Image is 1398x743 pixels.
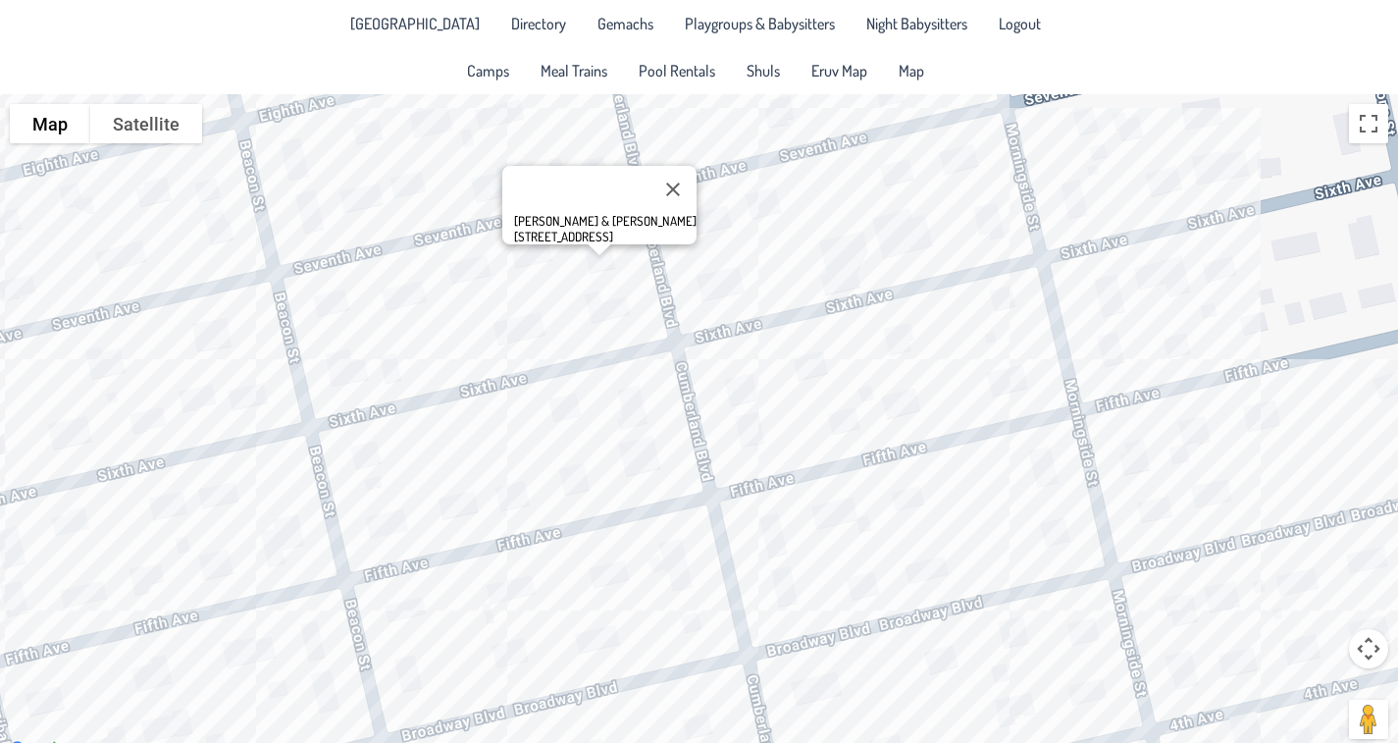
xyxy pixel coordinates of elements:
span: Eruv Map [811,63,867,79]
div: [PERSON_NAME] & [PERSON_NAME] [STREET_ADDRESS] [514,213,697,244]
button: Map camera controls [1349,629,1388,668]
a: Meal Trains [529,55,619,86]
a: [GEOGRAPHIC_DATA] [338,8,492,39]
a: Directory [499,8,578,39]
span: [GEOGRAPHIC_DATA] [350,16,480,31]
a: Eruv Map [800,55,879,86]
li: Pine Lake Park [338,8,492,39]
span: Directory [511,16,566,31]
li: Logout [987,8,1053,39]
a: Night Babysitters [854,8,979,39]
a: Gemachs [586,8,665,39]
span: Map [899,63,924,79]
button: Toggle fullscreen view [1349,104,1388,143]
button: Drag Pegman onto the map to open Street View [1349,700,1388,739]
a: Map [887,55,936,86]
button: Close [649,166,697,213]
button: Show satellite imagery [90,104,202,143]
button: Show street map [10,104,90,143]
span: Playgroups & Babysitters [685,16,835,31]
span: Gemachs [597,16,653,31]
span: Night Babysitters [866,16,967,31]
a: Shuls [735,55,792,86]
span: Logout [999,16,1041,31]
span: Meal Trains [541,63,607,79]
a: Pool Rentals [627,55,727,86]
a: Camps [455,55,521,86]
span: Shuls [747,63,780,79]
span: Pool Rentals [639,63,715,79]
a: Playgroups & Babysitters [673,8,847,39]
span: Camps [467,63,509,79]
